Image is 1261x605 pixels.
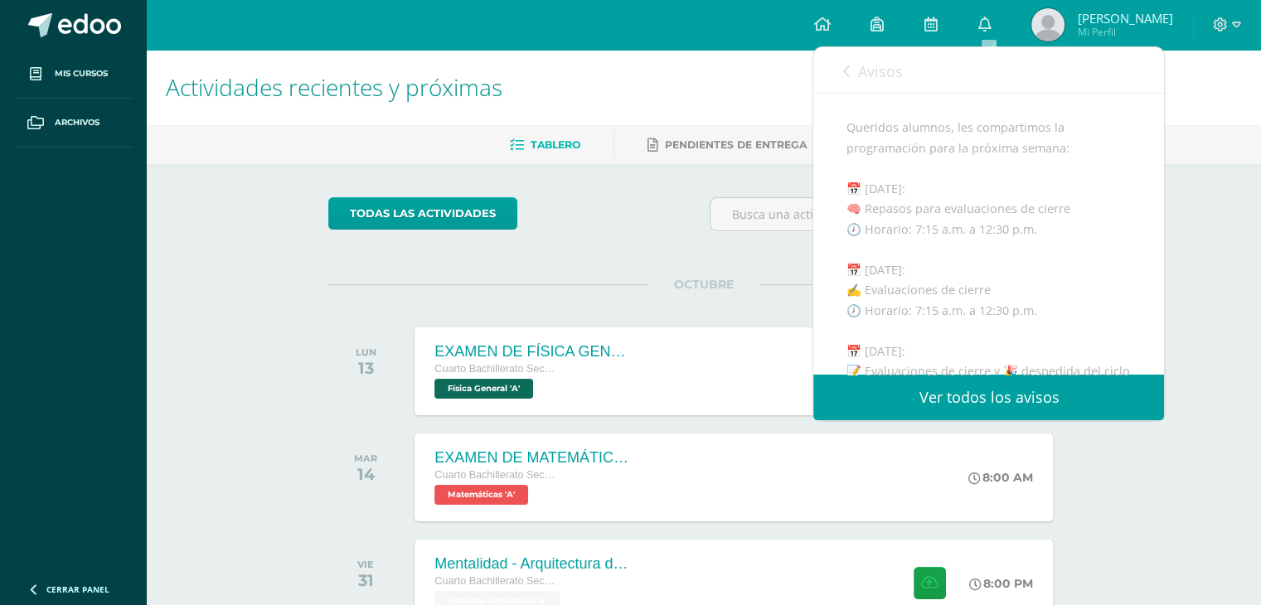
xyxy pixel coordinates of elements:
[857,61,902,81] span: Avisos
[354,464,377,484] div: 14
[357,559,374,570] div: VIE
[46,583,109,595] span: Cerrar panel
[531,138,580,151] span: Tablero
[55,67,108,80] span: Mis cursos
[665,138,807,151] span: Pendientes de entrega
[510,132,580,158] a: Tablero
[13,50,133,99] a: Mis cursos
[354,453,377,464] div: MAR
[356,346,376,358] div: LUN
[166,71,502,103] span: Actividades recientes y próximas
[434,343,633,361] div: EXAMEN DE FÍSICA GENERAL - [DATE] – PARTICIPACIÓN IMPRESCINDIBLE
[647,277,760,292] span: OCTUBRE
[1077,10,1172,27] span: [PERSON_NAME]
[647,132,807,158] a: Pendientes de entrega
[434,363,559,375] span: Cuarto Bachillerato Secundaria
[434,485,528,505] span: Matemáticas 'A'
[968,470,1033,485] div: 8:00 AM
[969,576,1033,591] div: 8:00 PM
[813,375,1164,420] a: Ver todos los avisos
[434,575,559,587] span: Cuarto Bachillerato Secundaria
[434,449,633,467] div: EXAMEN DE MATEMÁTICAS - [DATE] – PARTICIPACIÓN IMPRESCINDIBLE
[1077,25,1172,39] span: Mi Perfil
[13,99,133,148] a: Archivos
[434,379,533,399] span: Física General 'A'
[55,116,99,129] span: Archivos
[434,555,633,573] div: Mentalidad - Arquitectura de Mi Destino
[711,198,1078,230] input: Busca una actividad próxima aquí...
[1031,8,1065,41] img: 0ce591f6c5bb341b09083435ff076bde.png
[357,570,374,590] div: 31
[328,197,517,230] a: todas las Actividades
[434,469,559,481] span: Cuarto Bachillerato Secundaria
[356,358,376,378] div: 13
